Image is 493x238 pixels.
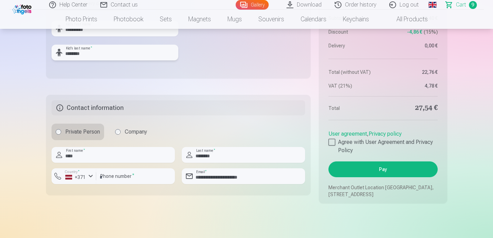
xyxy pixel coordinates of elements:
[56,129,61,135] input: Private Person
[52,100,305,115] h5: Contact information
[152,10,180,29] a: Sets
[328,69,380,76] dt: Total (without VAT)
[456,1,466,9] span: Сart
[63,169,82,174] label: Country
[386,103,438,113] dd: 27,54 €
[328,82,380,89] dt: VAT (21%)
[52,124,104,140] label: Private Person
[328,138,437,155] label: Agree with User Agreement and Privacy Policy
[335,10,377,29] a: Keychains
[219,10,250,29] a: Mugs
[386,69,438,76] dd: 22,76 €
[115,129,121,135] input: Company
[386,42,438,49] dd: 0,00 €
[180,10,219,29] a: Magnets
[377,10,436,29] a: All products
[424,29,438,35] span: 15 %
[12,3,33,14] img: /fa1
[250,10,292,29] a: Souvenirs
[57,10,105,29] a: Photo prints
[407,29,422,35] span: -4,86 €
[386,82,438,89] dd: 4,78 €
[328,42,380,49] dt: Delivery
[328,127,437,155] div: ,
[369,131,402,137] a: Privacy policy
[328,29,380,35] dt: Discount
[328,131,367,137] a: User agreement
[469,1,477,9] span: 9
[105,10,152,29] a: Photobook
[292,10,335,29] a: Calendars
[65,174,86,181] div: +371
[328,161,437,177] button: Pay
[52,168,96,184] button: Country*+371
[328,103,380,113] dt: Total
[328,184,437,198] p: Merchant Outlet Location [GEOGRAPHIC_DATA], [STREET_ADDRESS]
[111,124,151,140] label: Company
